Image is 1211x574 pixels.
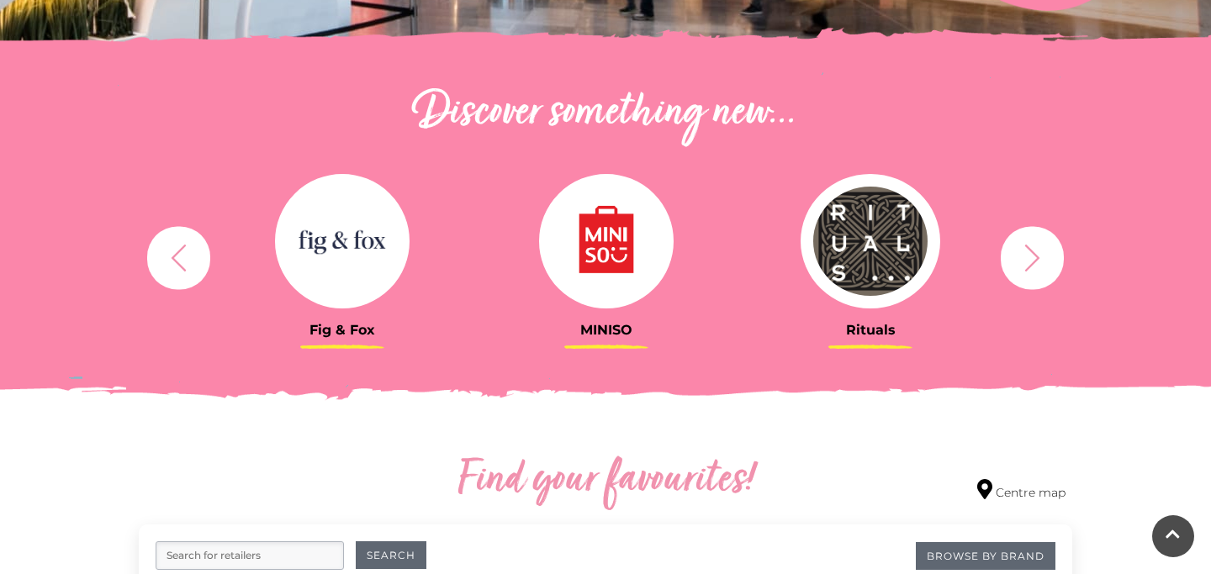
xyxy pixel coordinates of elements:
h3: Rituals [751,322,990,338]
input: Search for retailers [156,541,344,570]
button: Search [356,541,426,569]
a: Fig & Fox [223,174,462,338]
h2: Find your favourites! [299,454,912,508]
h2: Discover something new... [139,87,1072,140]
a: Centre map [977,479,1066,502]
a: Browse By Brand [916,542,1055,570]
a: Rituals [751,174,990,338]
h3: Fig & Fox [223,322,462,338]
a: MINISO [487,174,726,338]
h3: MINISO [487,322,726,338]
